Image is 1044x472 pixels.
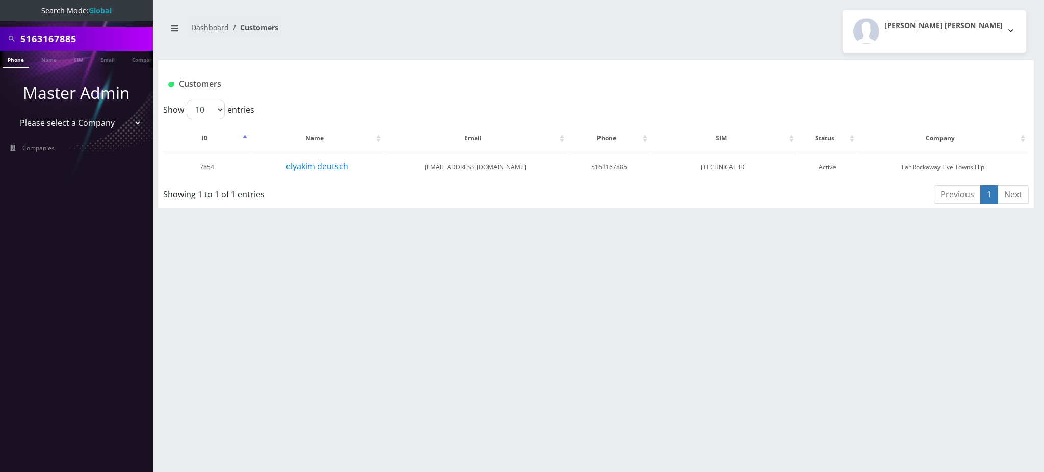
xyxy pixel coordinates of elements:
td: [TECHNICAL_ID] [651,154,796,180]
a: Name [36,51,62,67]
th: ID: activate to sort column descending [164,123,250,153]
th: Name: activate to sort column ascending [251,123,383,153]
h1: Customers [168,79,878,89]
a: Next [998,185,1029,204]
nav: breadcrumb [166,17,588,46]
th: Phone: activate to sort column ascending [568,123,650,153]
h2: [PERSON_NAME] [PERSON_NAME] [884,21,1003,30]
th: SIM: activate to sort column ascending [651,123,796,153]
input: Search All Companies [20,29,150,48]
button: elyakim deutsch [285,160,349,173]
span: Search Mode: [41,6,112,15]
strong: Global [89,6,112,15]
a: Email [95,51,120,67]
td: 5163167885 [568,154,650,180]
a: 1 [980,185,998,204]
a: Phone [3,51,29,68]
th: Company: activate to sort column ascending [858,123,1028,153]
a: Previous [934,185,981,204]
a: Dashboard [191,22,229,32]
div: Showing 1 to 1 of 1 entries [163,184,516,200]
button: [PERSON_NAME] [PERSON_NAME] [843,10,1026,53]
td: [EMAIL_ADDRESS][DOMAIN_NAME] [384,154,567,180]
select: Showentries [187,100,225,119]
th: Email: activate to sort column ascending [384,123,567,153]
td: 7854 [164,154,250,180]
a: SIM [69,51,88,67]
td: Far Rockaway Five Towns Flip [858,154,1028,180]
td: Active [797,154,857,180]
label: Show entries [163,100,254,119]
th: Status: activate to sort column ascending [797,123,857,153]
li: Customers [229,22,278,33]
span: Companies [22,144,55,152]
a: Company [127,51,161,67]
